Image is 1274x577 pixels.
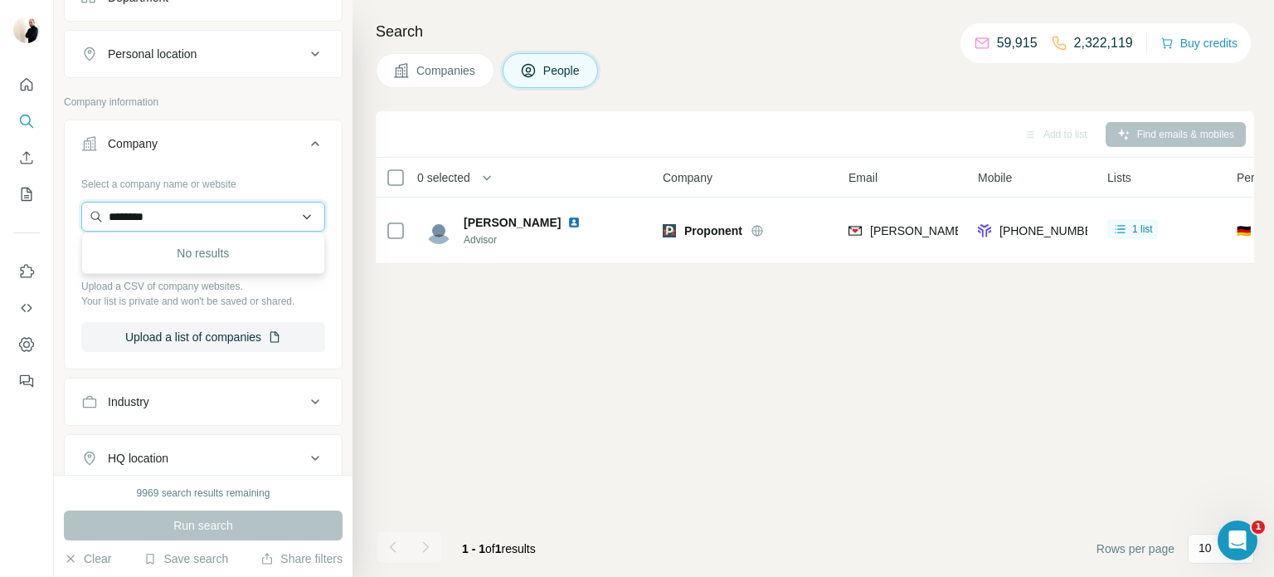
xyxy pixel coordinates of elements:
[416,62,477,79] span: Companies
[260,550,343,567] button: Share filters
[1218,521,1257,560] iframe: Intercom live chat
[1237,222,1251,239] span: 🇩🇪
[1074,33,1133,53] p: 2,322,119
[108,135,158,152] div: Company
[663,169,712,186] span: Company
[13,293,40,323] button: Use Surfe API
[495,542,502,555] span: 1
[849,222,862,239] img: provider findymail logo
[13,179,40,209] button: My lists
[13,257,40,286] button: Use Surfe on LinkedIn
[81,294,325,309] p: Your list is private and won't be saved or shared.
[65,382,342,422] button: Industry
[1252,521,1265,534] span: 1
[81,170,325,192] div: Select a company name or website
[1132,222,1153,237] span: 1 list
[464,232,587,247] span: Advisor
[65,124,342,170] button: Company
[1107,169,1131,186] span: Lists
[137,486,270,501] div: 9969 search results remaining
[997,33,1038,53] p: 59,915
[13,330,40,359] button: Dashboard
[663,224,676,237] img: Logo of Proponent
[462,542,485,555] span: 1 - 1
[13,70,40,100] button: Quick start
[464,214,561,231] span: [PERSON_NAME]
[543,62,581,79] span: People
[81,322,325,352] button: Upload a list of companies
[108,394,149,410] div: Industry
[1160,32,1238,55] button: Buy credits
[417,169,470,186] span: 0 selected
[65,438,342,478] button: HQ location
[978,169,1012,186] span: Mobile
[870,224,1162,237] span: [PERSON_NAME][EMAIL_ADDRESS][DOMAIN_NAME]
[81,279,325,294] p: Upload a CSV of company websites.
[108,46,197,62] div: Personal location
[684,222,742,239] span: Proponent
[13,17,40,43] img: Avatar
[849,169,878,186] span: Email
[143,550,228,567] button: Save search
[85,237,321,270] div: No results
[1097,540,1174,557] span: Rows per page
[425,218,452,244] img: Avatar
[13,106,40,136] button: Search
[13,143,40,173] button: Enrich CSV
[65,34,342,74] button: Personal location
[978,222,991,239] img: provider forager logo
[462,542,536,555] span: results
[999,224,1104,237] span: [PHONE_NUMBER]
[376,20,1254,43] h4: Search
[108,450,168,467] div: HQ location
[13,366,40,396] button: Feedback
[1199,540,1212,556] p: 10
[567,216,581,229] img: LinkedIn logo
[64,550,111,567] button: Clear
[64,95,343,110] p: Company information
[485,542,495,555] span: of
